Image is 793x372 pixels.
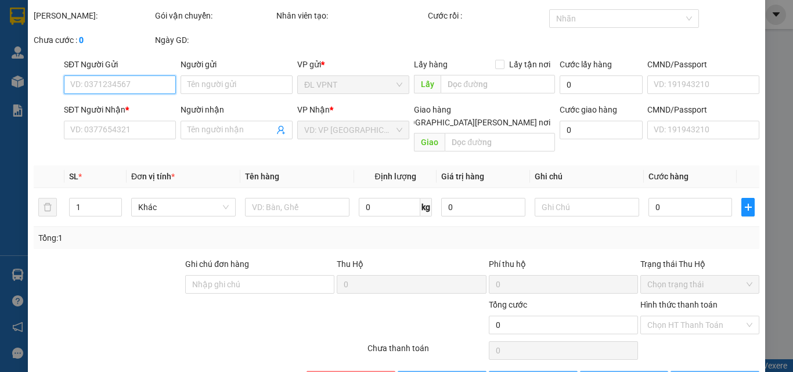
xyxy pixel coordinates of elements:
[304,76,402,93] span: ĐL VPNT
[34,9,153,22] div: [PERSON_NAME]:
[185,259,249,269] label: Ghi chú đơn hàng
[15,15,73,73] img: logo.jpg
[15,75,60,150] b: Phúc An Express
[79,35,84,45] b: 0
[98,55,160,70] li: (c) 2017
[560,121,643,139] input: Cước giao hàng
[297,58,409,71] div: VP gửi
[38,198,57,216] button: delete
[245,198,349,216] input: VD: Bàn, Ghế
[34,34,153,46] div: Chưa cước :
[560,60,612,69] label: Cước lấy hàng
[441,172,484,181] span: Giá trị hàng
[647,103,759,116] div: CMND/Passport
[414,133,445,151] span: Giao
[64,103,176,116] div: SĐT Người Nhận
[640,258,759,270] div: Trạng thái Thu Hộ
[420,198,432,216] span: kg
[297,105,330,114] span: VP Nhận
[155,34,274,46] div: Ngày GD:
[414,105,451,114] span: Giao hàng
[647,58,759,71] div: CMND/Passport
[276,125,286,135] span: user-add
[647,276,752,293] span: Chọn trạng thái
[428,9,547,22] div: Cước rồi :
[71,17,115,71] b: Gửi khách hàng
[640,300,718,309] label: Hình thức thanh toán
[441,75,555,93] input: Dọc đường
[366,342,488,362] div: Chưa thanh toán
[98,44,160,53] b: [DOMAIN_NAME]
[560,75,643,94] input: Cước lấy hàng
[64,58,176,71] div: SĐT Người Gửi
[560,105,617,114] label: Cước giao hàng
[374,172,416,181] span: Định lượng
[69,172,78,181] span: SL
[530,165,644,188] th: Ghi chú
[489,300,527,309] span: Tổng cước
[138,198,229,216] span: Khác
[535,198,639,216] input: Ghi Chú
[392,116,555,129] span: [GEOGRAPHIC_DATA][PERSON_NAME] nơi
[38,232,307,244] div: Tổng: 1
[741,198,755,216] button: plus
[337,259,363,269] span: Thu Hộ
[414,60,448,69] span: Lấy hàng
[131,172,175,181] span: Đơn vị tính
[445,133,555,151] input: Dọc đường
[504,58,555,71] span: Lấy tận nơi
[648,172,689,181] span: Cước hàng
[181,103,293,116] div: Người nhận
[155,9,274,22] div: Gói vận chuyển:
[742,203,754,212] span: plus
[126,15,154,42] img: logo.jpg
[414,75,441,93] span: Lấy
[245,172,279,181] span: Tên hàng
[489,258,638,275] div: Phí thu hộ
[276,9,426,22] div: Nhân viên tạo:
[181,58,293,71] div: Người gửi
[185,275,334,294] input: Ghi chú đơn hàng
